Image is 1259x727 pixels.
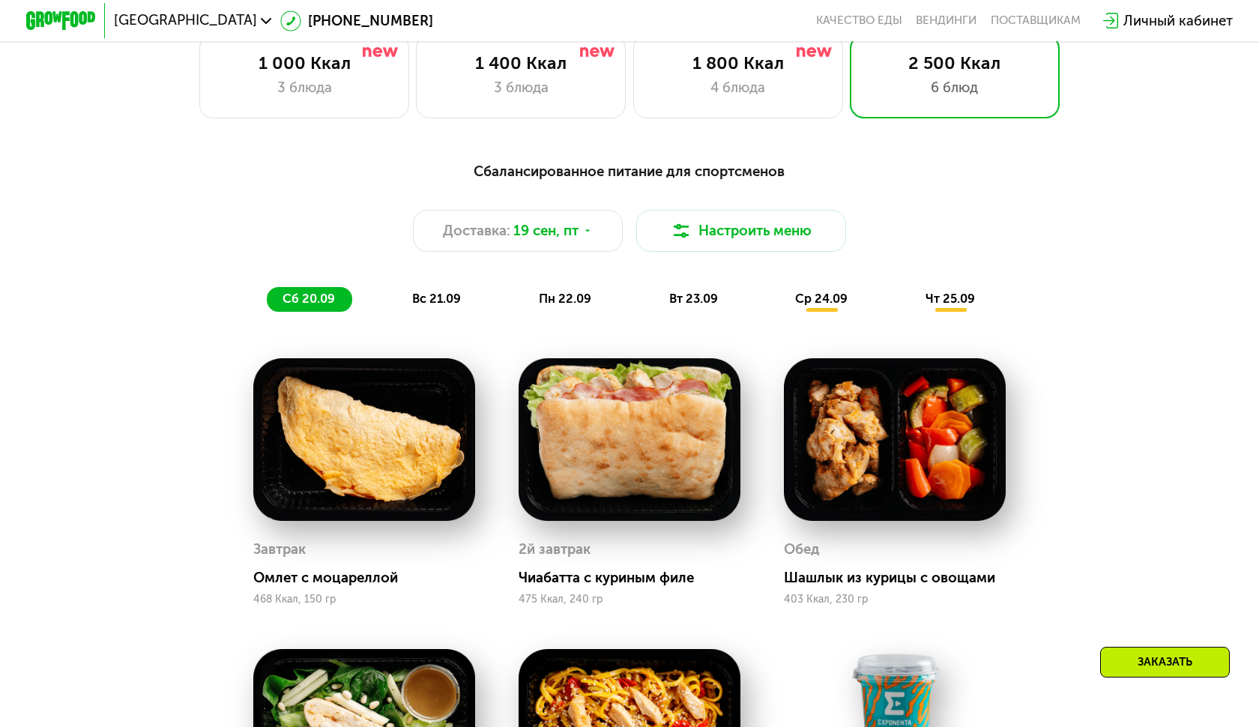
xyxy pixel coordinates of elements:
[784,594,1006,606] div: 403 Ккал, 230 гр
[217,77,390,98] div: 3 блюда
[669,292,718,306] span: вт 23.09
[539,292,591,306] span: пн 22.09
[112,160,1147,182] div: Сбалансированное питание для спортсменов
[412,292,461,306] span: вс 21.09
[1123,10,1233,31] div: Личный кабинет
[519,569,754,586] div: Чиабатта с куриным филе
[636,210,846,252] button: Настроить меню
[816,13,902,28] a: Качество еды
[784,536,820,562] div: Обед
[651,52,824,73] div: 1 800 Ккал
[283,292,335,306] span: сб 20.09
[435,77,608,98] div: 3 блюда
[253,536,306,562] div: Завтрак
[513,220,579,241] span: 19 сен, пт
[916,13,976,28] a: Вендинги
[435,52,608,73] div: 1 400 Ккал
[991,13,1081,28] div: поставщикам
[868,52,1042,73] div: 2 500 Ккал
[253,569,489,586] div: Омлет с моцареллой
[253,594,475,606] div: 468 Ккал, 150 гр
[868,77,1042,98] div: 6 блюд
[926,292,975,306] span: чт 25.09
[443,220,510,241] span: Доставка:
[784,569,1019,586] div: Шашлык из курицы с овощами
[217,52,390,73] div: 1 000 Ккал
[1100,647,1230,678] div: Заказать
[519,536,591,562] div: 2й завтрак
[795,292,848,306] span: ср 24.09
[519,594,740,606] div: 475 Ккал, 240 гр
[114,13,257,28] span: [GEOGRAPHIC_DATA]
[651,77,824,98] div: 4 блюда
[280,10,433,31] a: [PHONE_NUMBER]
